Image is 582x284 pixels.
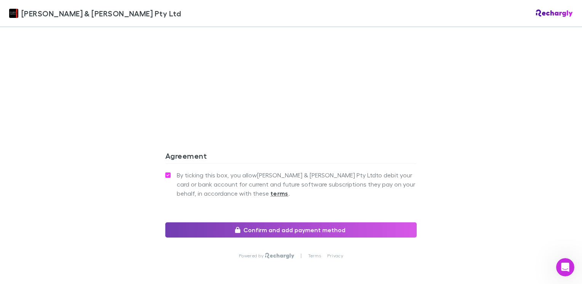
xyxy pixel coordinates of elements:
p: Powered by [239,253,265,259]
span: By ticking this box, you allow [PERSON_NAME] & [PERSON_NAME] Pty Ltd to debit your card or bank a... [177,171,417,198]
img: Rechargly Logo [265,253,294,259]
a: Privacy [327,253,343,259]
span: [PERSON_NAME] & [PERSON_NAME] Pty Ltd [21,8,181,19]
img: Douglas & Harrison Pty Ltd's Logo [9,9,18,18]
h3: Agreement [165,151,417,163]
iframe: Intercom live chat [556,258,574,276]
strong: terms [270,190,288,197]
img: Rechargly Logo [536,10,573,17]
p: | [301,253,302,259]
button: Confirm and add payment method [165,222,417,238]
a: Terms [308,253,321,259]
